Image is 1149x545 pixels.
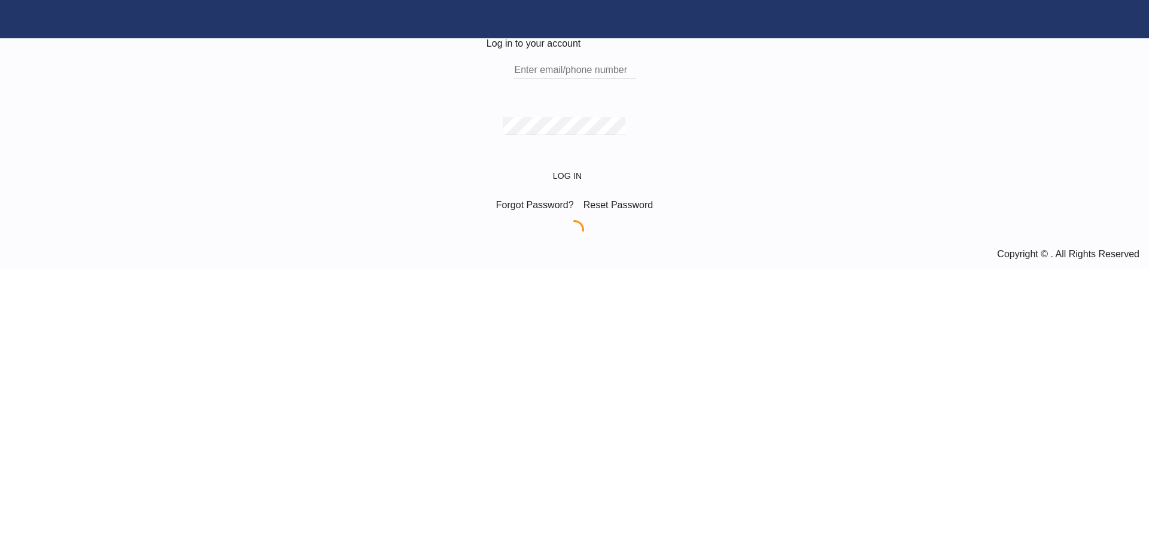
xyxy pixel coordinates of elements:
[5,244,1144,264] div: Copyright © . All Rights Reserved
[487,38,662,49] div: Log in to your account
[491,195,579,215] div: Forgot Password?
[631,121,646,135] md-icon: icon-eye-off
[579,195,658,215] div: Reset Password
[548,165,601,187] button: LOGIN
[513,61,636,79] input: Enter email/phone number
